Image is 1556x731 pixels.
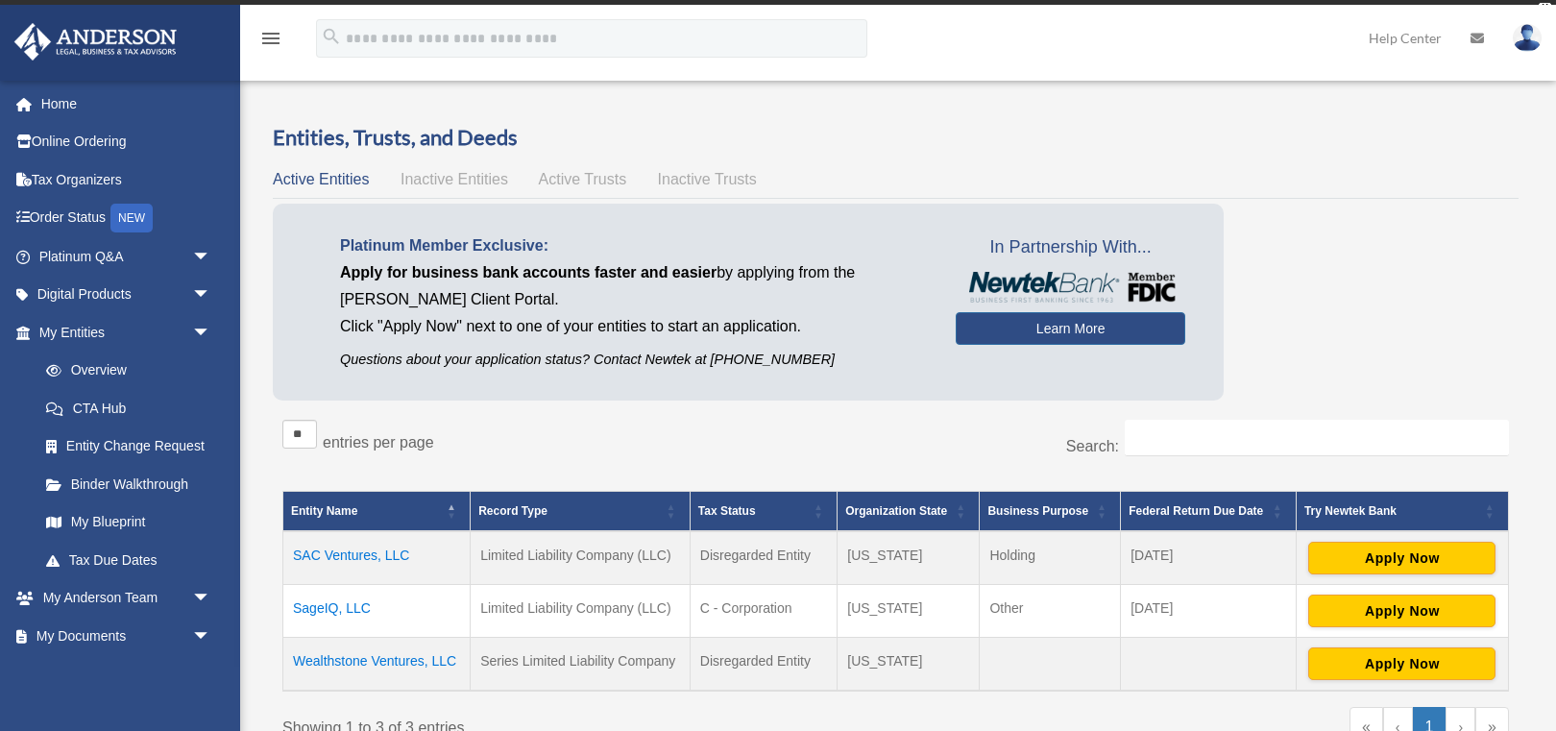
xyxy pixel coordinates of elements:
td: C - Corporation [690,584,837,637]
th: Organization State: Activate to sort [838,491,980,531]
td: Disregarded Entity [690,637,837,691]
span: arrow_drop_down [192,313,231,353]
a: My Anderson Teamarrow_drop_down [13,579,240,618]
p: by applying from the [PERSON_NAME] Client Portal. [340,259,927,313]
a: Online Ordering [13,123,240,161]
span: Business Purpose [987,504,1088,518]
p: Questions about your application status? Contact Newtek at [PHONE_NUMBER] [340,348,927,372]
img: Anderson Advisors Platinum Portal [9,23,182,61]
a: My Documentsarrow_drop_down [13,617,240,655]
img: NewtekBankLogoSM.png [965,272,1176,303]
div: Try Newtek Bank [1304,500,1479,523]
td: [DATE] [1121,584,1297,637]
th: Try Newtek Bank : Activate to sort [1296,491,1508,531]
td: Wealthstone Ventures, LLC [283,637,471,691]
a: Digital Productsarrow_drop_down [13,276,240,314]
a: Binder Walkthrough [27,465,231,503]
td: Limited Liability Company (LLC) [471,531,691,585]
a: Online Learningarrow_drop_down [13,655,240,694]
span: Inactive Entities [401,171,508,187]
img: User Pic [1513,24,1542,52]
p: Click "Apply Now" next to one of your entities to start an application. [340,313,927,340]
button: Apply Now [1308,647,1495,680]
td: Other [980,584,1121,637]
th: Entity Name: Activate to invert sorting [283,491,471,531]
span: Organization State [845,504,947,518]
a: Overview [27,352,221,390]
td: Series Limited Liability Company [471,637,691,691]
span: Record Type [478,504,547,518]
button: Apply Now [1308,542,1495,574]
th: Federal Return Due Date: Activate to sort [1121,491,1297,531]
td: Limited Liability Company (LLC) [471,584,691,637]
td: [US_STATE] [838,531,980,585]
th: Tax Status: Activate to sort [690,491,837,531]
a: Entity Change Request [27,427,231,466]
div: NEW [110,204,153,232]
a: CTA Hub [27,389,231,427]
a: My Blueprint [27,503,231,542]
span: Inactive Trusts [658,171,757,187]
span: In Partnership With... [956,232,1185,263]
span: arrow_drop_down [192,579,231,619]
a: Platinum Q&Aarrow_drop_down [13,237,240,276]
td: Disregarded Entity [690,531,837,585]
th: Business Purpose: Activate to sort [980,491,1121,531]
a: My Entitiesarrow_drop_down [13,313,231,352]
label: entries per page [323,434,434,451]
span: Tax Status [698,504,756,518]
td: [DATE] [1121,531,1297,585]
span: Apply for business bank accounts faster and easier [340,264,717,280]
div: close [1539,3,1551,14]
td: SageIQ, LLC [283,584,471,637]
td: [US_STATE] [838,637,980,691]
span: arrow_drop_down [192,276,231,315]
a: Learn More [956,312,1185,345]
span: arrow_drop_down [192,237,231,277]
a: Tax Organizers [13,160,240,199]
p: Platinum Member Exclusive: [340,232,927,259]
i: search [321,26,342,47]
a: Order StatusNEW [13,199,240,238]
button: Apply Now [1308,595,1495,627]
span: arrow_drop_down [192,617,231,656]
span: Entity Name [291,504,357,518]
span: Active Trusts [539,171,627,187]
span: Active Entities [273,171,369,187]
th: Record Type: Activate to sort [471,491,691,531]
span: arrow_drop_down [192,655,231,694]
a: menu [259,34,282,50]
span: Federal Return Due Date [1129,504,1263,518]
td: SAC Ventures, LLC [283,531,471,585]
a: Tax Due Dates [27,541,231,579]
h3: Entities, Trusts, and Deeds [273,123,1519,153]
label: Search: [1066,438,1119,454]
i: menu [259,27,282,50]
td: [US_STATE] [838,584,980,637]
td: Holding [980,531,1121,585]
a: Home [13,85,240,123]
